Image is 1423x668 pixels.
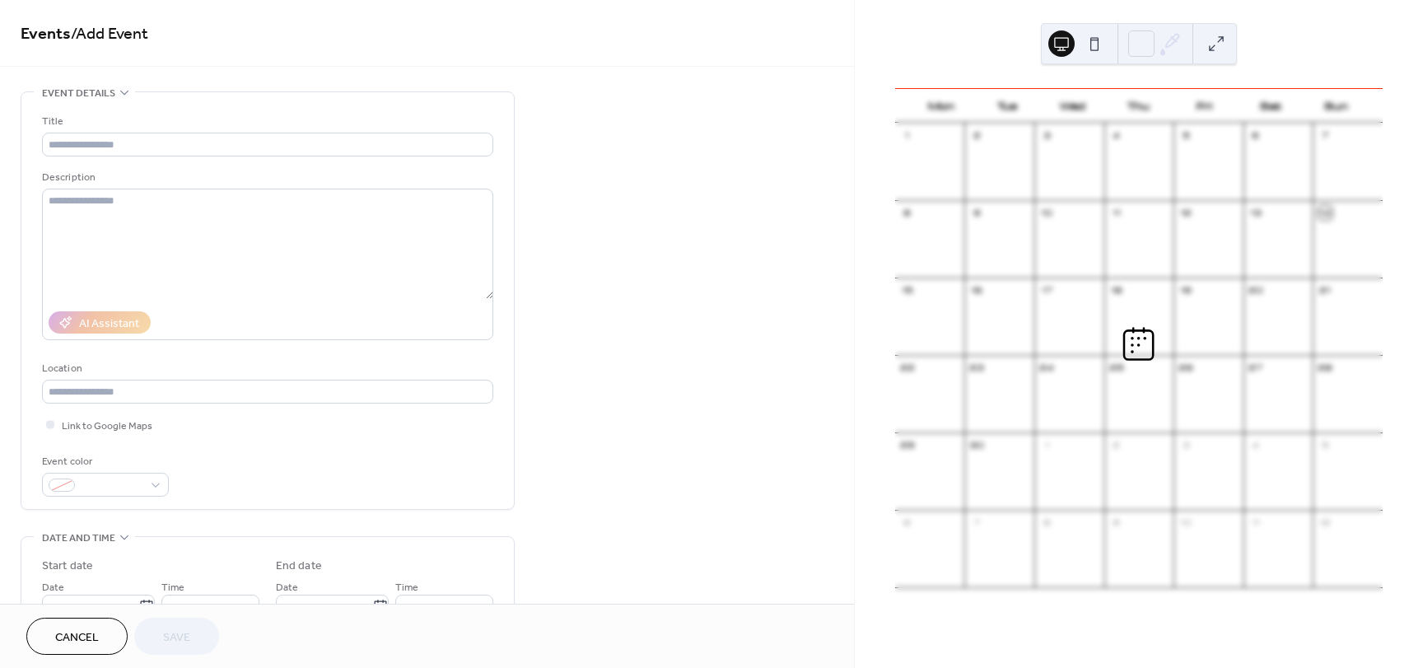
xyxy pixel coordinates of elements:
[908,89,974,123] div: Mon
[970,438,984,452] div: 30
[276,558,322,575] div: End date
[970,283,984,297] div: 16
[1040,89,1106,123] div: Wed
[970,361,984,375] div: 23
[1179,516,1193,530] div: 10
[71,18,148,50] span: / Add Event
[970,128,984,142] div: 2
[1040,438,1054,452] div: 1
[1318,361,1332,375] div: 28
[42,558,93,575] div: Start date
[1318,438,1332,452] div: 5
[42,579,64,596] span: Date
[1109,206,1123,220] div: 11
[42,169,490,186] div: Description
[1040,516,1054,530] div: 8
[1318,206,1332,220] div: 14
[1238,89,1304,123] div: Sat
[1179,361,1193,375] div: 26
[62,418,152,435] span: Link to Google Maps
[1248,361,1262,375] div: 27
[1248,438,1262,452] div: 4
[1109,128,1123,142] div: 4
[276,579,298,596] span: Date
[26,618,128,655] button: Cancel
[1109,283,1123,297] div: 18
[1179,438,1193,452] div: 3
[900,361,914,375] div: 22
[1179,206,1193,220] div: 12
[1179,128,1193,142] div: 5
[1248,206,1262,220] div: 13
[900,283,914,297] div: 15
[55,629,99,647] span: Cancel
[974,89,1040,123] div: Tue
[42,530,115,547] span: Date and time
[1318,516,1332,530] div: 12
[21,18,71,50] a: Events
[1040,283,1054,297] div: 17
[1109,438,1123,452] div: 2
[1109,516,1123,530] div: 9
[970,206,984,220] div: 9
[395,579,418,596] span: Time
[900,206,914,220] div: 8
[1318,283,1332,297] div: 21
[1248,128,1262,142] div: 6
[1172,89,1238,123] div: Fri
[1040,128,1054,142] div: 3
[42,113,490,130] div: Title
[900,128,914,142] div: 1
[1318,128,1332,142] div: 7
[42,360,490,377] div: Location
[1106,89,1172,123] div: Thu
[900,516,914,530] div: 6
[970,516,984,530] div: 7
[1304,89,1369,123] div: Sun
[900,438,914,452] div: 29
[1040,361,1054,375] div: 24
[1040,206,1054,220] div: 10
[1109,361,1123,375] div: 25
[42,453,166,470] div: Event color
[1179,283,1193,297] div: 19
[161,579,184,596] span: Time
[42,85,115,102] span: Event details
[1248,283,1262,297] div: 20
[1248,516,1262,530] div: 11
